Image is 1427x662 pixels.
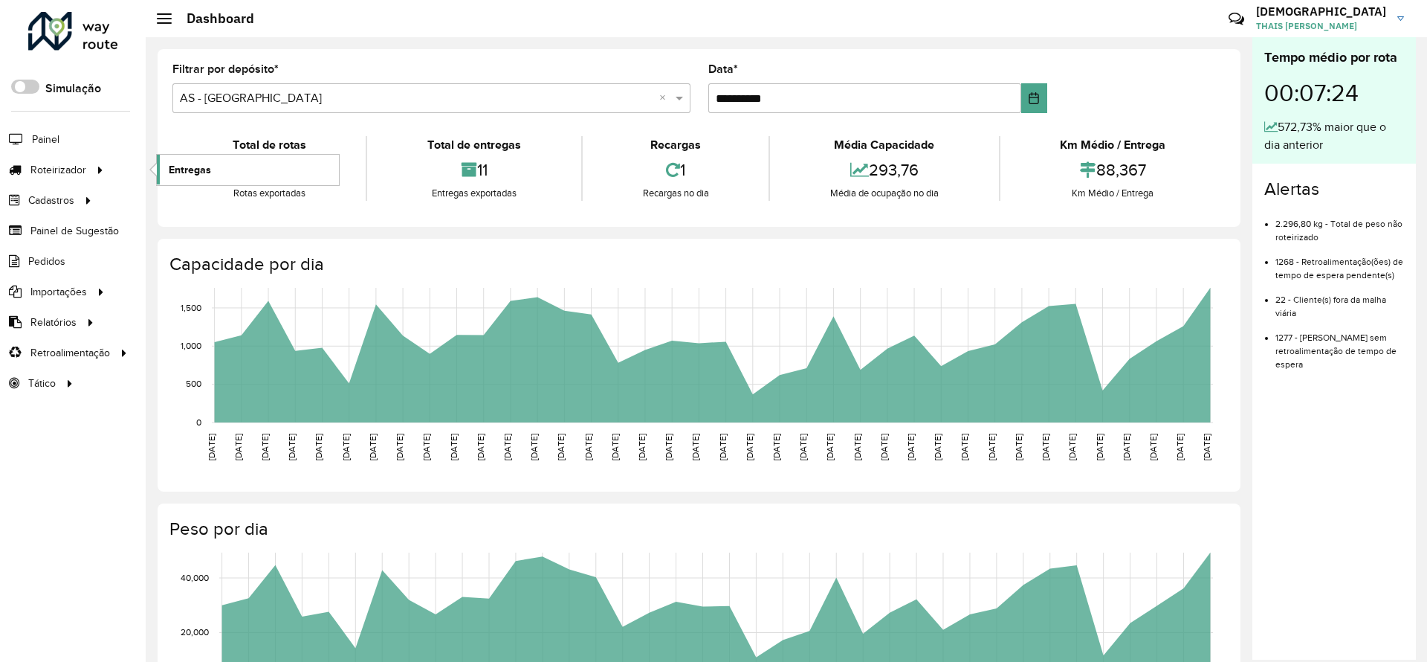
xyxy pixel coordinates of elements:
[1122,434,1131,460] text: [DATE]
[371,154,577,186] div: 11
[664,434,673,460] text: [DATE]
[502,434,512,460] text: [DATE]
[879,434,889,460] text: [DATE]
[1256,4,1386,19] h3: [DEMOGRAPHIC_DATA]
[1148,434,1158,460] text: [DATE]
[32,132,59,147] span: Painel
[586,136,765,154] div: Recargas
[341,434,351,460] text: [DATE]
[421,434,431,460] text: [DATE]
[28,376,56,391] span: Tático
[1264,118,1404,154] div: 572,73% maior que o dia anterior
[169,518,1226,540] h4: Peso por dia
[745,434,754,460] text: [DATE]
[314,434,323,460] text: [DATE]
[1275,282,1404,320] li: 22 - Cliente(s) fora da malha viária
[30,315,77,330] span: Relatórios
[1220,3,1252,35] a: Contato Rápido
[368,434,378,460] text: [DATE]
[933,434,942,460] text: [DATE]
[233,434,243,460] text: [DATE]
[196,417,201,427] text: 0
[1256,19,1386,33] span: THAIS [PERSON_NAME]
[1014,434,1023,460] text: [DATE]
[28,254,65,269] span: Pedidos
[774,154,994,186] div: 293,76
[449,434,459,460] text: [DATE]
[260,434,270,460] text: [DATE]
[169,254,1226,275] h4: Capacidade por dia
[30,284,87,300] span: Importações
[181,628,209,637] text: 20,000
[774,186,994,201] div: Média de ocupação no dia
[371,136,577,154] div: Total de entregas
[395,434,404,460] text: [DATE]
[1175,434,1185,460] text: [DATE]
[718,434,728,460] text: [DATE]
[181,341,201,350] text: 1,000
[287,434,297,460] text: [DATE]
[774,136,994,154] div: Média Capacidade
[637,434,647,460] text: [DATE]
[1004,186,1222,201] div: Km Médio / Entrega
[771,434,781,460] text: [DATE]
[172,60,279,78] label: Filtrar por depósito
[1004,136,1222,154] div: Km Médio / Entrega
[798,434,808,460] text: [DATE]
[556,434,566,460] text: [DATE]
[176,136,362,154] div: Total de rotas
[30,162,86,178] span: Roteirizador
[583,434,593,460] text: [DATE]
[1095,434,1104,460] text: [DATE]
[30,223,119,239] span: Painel de Sugestão
[659,89,672,107] span: Clear all
[169,162,211,178] span: Entregas
[529,434,539,460] text: [DATE]
[181,573,209,582] text: 40,000
[1021,83,1047,113] button: Choose Date
[852,434,862,460] text: [DATE]
[45,80,101,97] label: Simulação
[1264,68,1404,118] div: 00:07:24
[207,434,216,460] text: [DATE]
[1041,434,1050,460] text: [DATE]
[610,434,620,460] text: [DATE]
[586,154,765,186] div: 1
[371,186,577,201] div: Entregas exportadas
[1275,206,1404,244] li: 2.296,80 kg - Total de peso não roteirizado
[1067,434,1077,460] text: [DATE]
[690,434,700,460] text: [DATE]
[1275,244,1404,282] li: 1268 - Retroalimentação(ões) de tempo de espera pendente(s)
[906,434,916,460] text: [DATE]
[586,186,765,201] div: Recargas no dia
[825,434,835,460] text: [DATE]
[1275,320,1404,371] li: 1277 - [PERSON_NAME] sem retroalimentação de tempo de espera
[1264,179,1404,200] h4: Alertas
[157,155,339,184] a: Entregas
[1264,48,1404,68] div: Tempo médio por rota
[181,303,201,312] text: 1,500
[30,345,110,361] span: Retroalimentação
[987,434,997,460] text: [DATE]
[960,434,969,460] text: [DATE]
[172,10,254,27] h2: Dashboard
[28,193,74,208] span: Cadastros
[176,186,362,201] div: Rotas exportadas
[708,60,738,78] label: Data
[1004,154,1222,186] div: 88,367
[186,379,201,389] text: 500
[1202,434,1211,460] text: [DATE]
[476,434,485,460] text: [DATE]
